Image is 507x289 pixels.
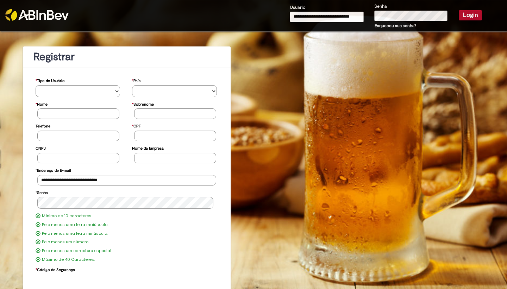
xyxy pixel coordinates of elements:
label: Sobrenome [132,99,154,109]
button: Login [459,10,482,20]
label: Senha [36,187,48,197]
label: Nome da Empresa [132,143,164,153]
label: Pelo menos uma letra maiúscula. [42,222,108,228]
label: Nome [36,99,48,109]
label: Tipo de Usuário [36,75,65,85]
label: País [132,75,140,85]
label: Código de Segurança [36,264,75,274]
label: Usuário [290,4,306,11]
label: Endereço de E-mail [36,165,71,175]
label: Mínimo de 10 caracteres. [42,213,92,219]
label: Pelo menos uma letra minúscula. [42,231,108,237]
label: Máximo de 40 Caracteres. [42,257,95,263]
label: Pelo menos um número. [42,239,89,245]
label: CNPJ [36,143,46,153]
label: CPF [132,120,141,131]
label: Telefone [36,120,50,131]
label: Senha [374,3,387,10]
img: ABInbev-white.png [5,9,69,21]
label: Pelo menos um caractere especial. [42,248,112,254]
a: Esqueceu sua senha? [375,23,416,29]
h1: Registrar [33,51,220,63]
